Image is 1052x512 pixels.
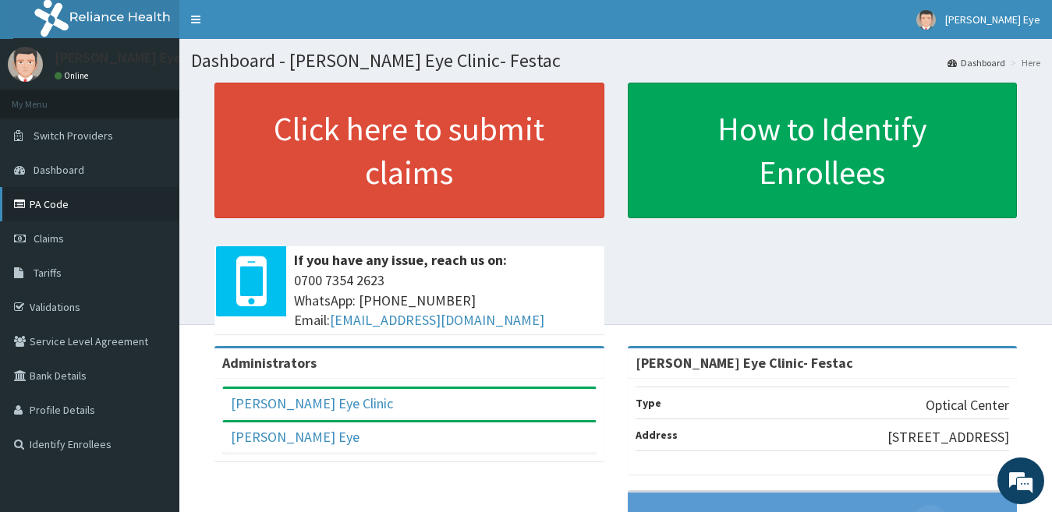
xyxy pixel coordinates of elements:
[330,311,544,329] a: [EMAIL_ADDRESS][DOMAIN_NAME]
[81,87,262,108] div: Chat with us now
[945,12,1040,26] span: [PERSON_NAME] Eye
[636,396,661,410] b: Type
[34,129,113,143] span: Switch Providers
[231,394,393,412] a: [PERSON_NAME] Eye Clinic
[636,354,853,372] strong: [PERSON_NAME] Eye Clinic- Festac
[636,428,678,442] b: Address
[34,231,64,245] span: Claims
[29,78,63,117] img: d_794563401_company_1708531726252_794563401
[231,428,360,446] a: [PERSON_NAME] Eye
[55,70,92,81] a: Online
[8,344,297,398] textarea: Type your message and hit 'Enter'
[926,395,1009,415] p: Optical Center
[34,266,62,280] span: Tariffs
[55,51,182,65] p: [PERSON_NAME] Eye
[1007,56,1040,69] li: Here
[256,8,293,45] div: Minimize live chat window
[887,427,1009,447] p: [STREET_ADDRESS]
[90,155,215,312] span: We're online!
[628,83,1018,218] a: How to Identify Enrollees
[294,251,507,269] b: If you have any issue, reach us on:
[294,270,597,330] span: 0700 7354 2623 WhatsApp: [PHONE_NUMBER] Email:
[222,354,317,372] b: Administrators
[214,83,604,218] a: Click here to submit claims
[34,163,84,177] span: Dashboard
[916,10,936,30] img: User Image
[948,56,1005,69] a: Dashboard
[191,51,1040,71] h1: Dashboard - [PERSON_NAME] Eye Clinic- Festac
[8,47,43,82] img: User Image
